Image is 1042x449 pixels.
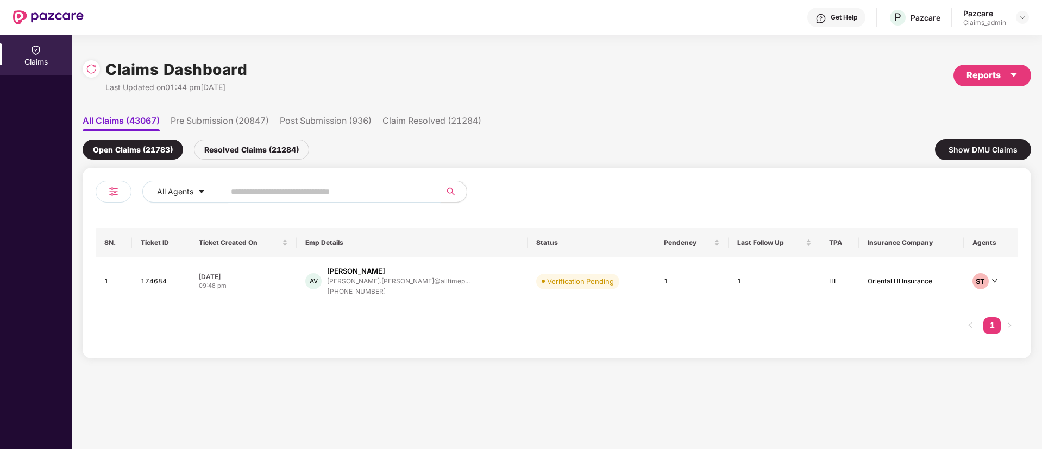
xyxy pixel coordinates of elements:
[190,228,297,257] th: Ticket Created On
[815,13,826,24] img: svg+xml;base64,PHN2ZyBpZD0iSGVscC0zMngzMiIgeG1sbnM9Imh0dHA6Ly93d3cudzMub3JnLzIwMDAvc3ZnIiB3aWR0aD...
[1018,13,1027,22] img: svg+xml;base64,PHN2ZyBpZD0iRHJvcGRvd24tMzJ4MzIiIHhtbG5zPSJodHRwOi8vd3d3LnczLm9yZy8yMDAwL3N2ZyIgd2...
[911,12,940,23] div: Pazcare
[963,18,1006,27] div: Claims_admin
[13,10,84,24] img: New Pazcare Logo
[972,273,989,289] div: ST
[831,13,857,22] div: Get Help
[199,238,280,247] span: Ticket Created On
[30,45,41,55] img: svg+xml;base64,PHN2ZyBpZD0iQ2xhaW0iIHhtbG5zPSJodHRwOi8vd3d3LnczLm9yZy8yMDAwL3N2ZyIgd2lkdGg9IjIwIi...
[894,11,901,24] span: P
[664,238,712,247] span: Pendency
[963,8,1006,18] div: Pazcare
[991,277,998,284] span: down
[737,238,804,247] span: Last Follow Up
[655,228,729,257] th: Pendency
[729,228,820,257] th: Last Follow Up
[964,228,1018,257] th: Agents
